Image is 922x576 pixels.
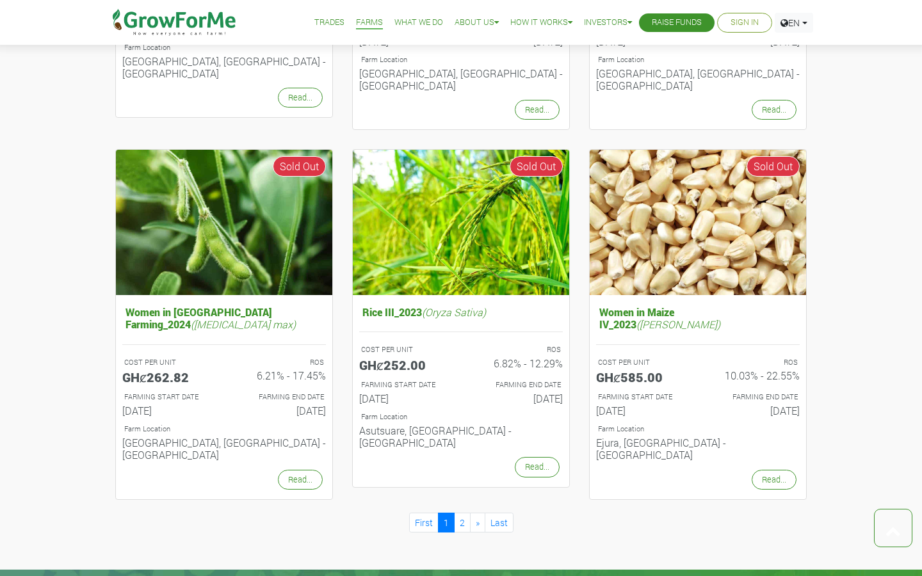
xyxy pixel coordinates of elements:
[191,317,296,331] i: ([MEDICAL_DATA] max)
[122,369,214,385] h5: GHȼ262.82
[234,369,326,381] h6: 6.21% - 17.45%
[359,67,563,92] h6: [GEOGRAPHIC_DATA], [GEOGRAPHIC_DATA] - [GEOGRAPHIC_DATA]
[708,369,800,381] h6: 10.03% - 22.55%
[590,150,806,295] img: growforme image
[122,303,326,333] h5: Women in [GEOGRAPHIC_DATA] Farming_2024
[455,16,499,29] a: About Us
[361,380,449,390] p: FARMING START DATE
[596,369,688,385] h5: GHȼ585.00
[236,357,324,368] p: ROS
[596,404,688,417] h6: [DATE]
[361,412,561,422] p: Location of Farm
[353,150,569,295] img: growforme image
[236,392,324,403] p: FARMING END DATE
[709,392,798,403] p: FARMING END DATE
[359,424,563,449] h6: Asutsuare, [GEOGRAPHIC_DATA] - [GEOGRAPHIC_DATA]
[314,16,344,29] a: Trades
[636,317,720,331] i: ([PERSON_NAME])
[438,513,455,532] a: 1
[359,357,451,372] h5: GHȼ252.00
[361,344,449,355] p: COST PER UNIT
[359,303,563,321] h5: Rice III_2023
[278,470,323,490] a: Read...
[116,150,332,295] img: growforme image
[471,357,563,369] h6: 6.82% - 12.29%
[596,303,800,333] h5: Women in Maize IV_2023
[359,35,451,47] h6: [DATE]
[747,156,800,177] span: Sold Out
[598,392,686,403] p: FARMING START DATE
[731,16,759,29] a: Sign In
[476,516,480,529] span: »
[356,16,383,29] a: Farms
[124,392,213,403] p: FARMING START DATE
[596,436,800,461] h6: Ejura, [GEOGRAPHIC_DATA] - [GEOGRAPHIC_DATA]
[708,404,800,417] h6: [DATE]
[515,100,560,120] a: Read...
[361,54,561,65] p: Location of Farm
[752,100,797,120] a: Read...
[471,392,563,404] h6: [DATE]
[510,16,572,29] a: How it Works
[598,357,686,368] p: COST PER UNIT
[409,513,439,532] a: First
[652,16,702,29] a: Raise Funds
[596,67,800,92] h6: [GEOGRAPHIC_DATA], [GEOGRAPHIC_DATA] - [GEOGRAPHIC_DATA]
[124,357,213,368] p: COST PER UNIT
[515,457,560,477] a: Read...
[485,513,514,532] a: Last
[124,424,324,435] p: Location of Farm
[122,55,326,79] h6: [GEOGRAPHIC_DATA], [GEOGRAPHIC_DATA] - [GEOGRAPHIC_DATA]
[473,344,561,355] p: ROS
[709,357,798,368] p: ROS
[234,404,326,417] h6: [DATE]
[454,513,471,532] a: 2
[775,13,813,33] a: EN
[598,424,798,435] p: Location of Farm
[473,380,561,390] p: FARMING END DATE
[394,16,443,29] a: What We Do
[122,404,214,417] h6: [DATE]
[278,88,323,108] a: Read...
[273,156,326,177] span: Sold Out
[584,16,632,29] a: Investors
[359,392,451,404] h6: [DATE]
[598,54,798,65] p: Location of Farm
[115,513,807,532] nav: Page Navigation
[596,35,688,47] h6: [DATE]
[122,436,326,461] h6: [GEOGRAPHIC_DATA], [GEOGRAPHIC_DATA] - [GEOGRAPHIC_DATA]
[422,305,486,319] i: (Oryza Sativa)
[124,42,324,53] p: Location of Farm
[510,156,563,177] span: Sold Out
[752,470,797,490] a: Read...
